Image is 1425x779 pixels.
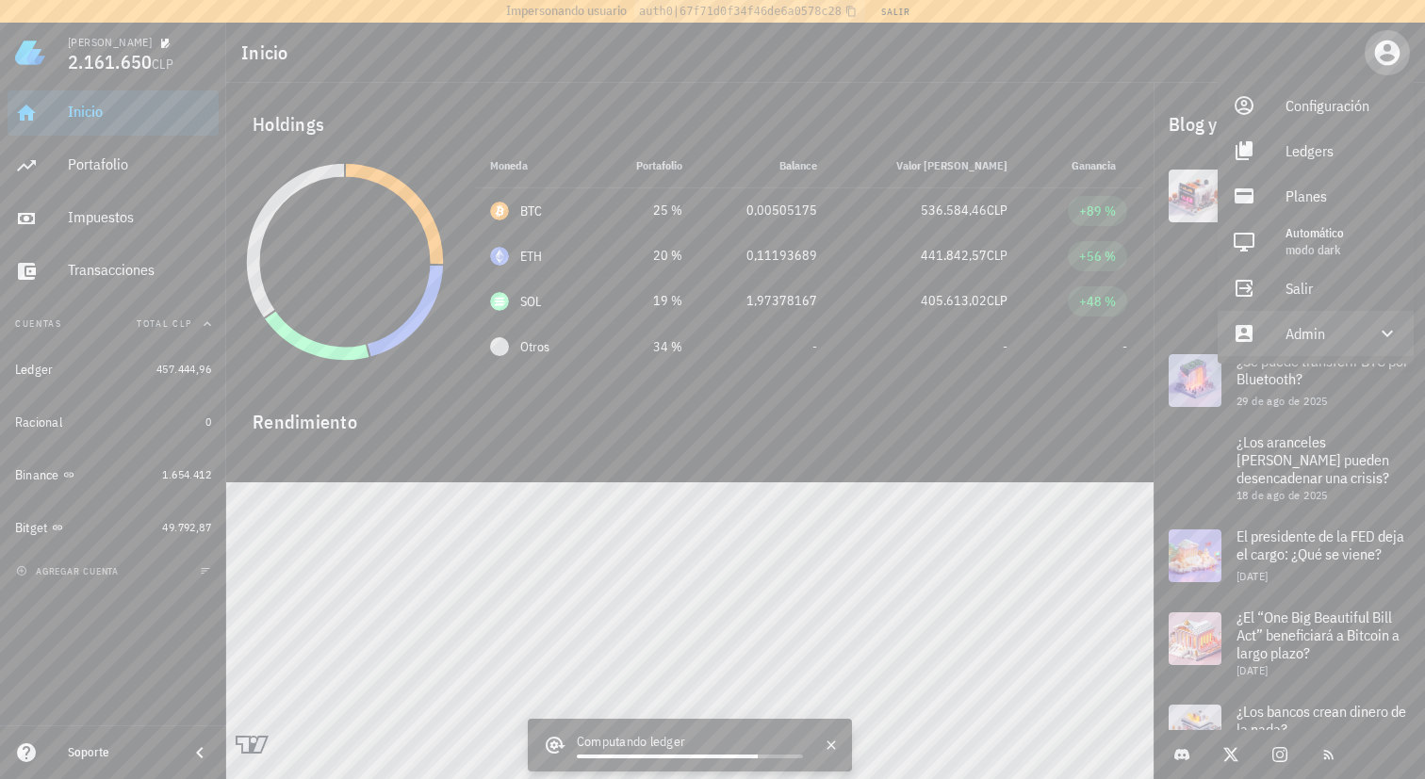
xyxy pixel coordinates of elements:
[610,246,682,266] div: 20 %
[68,35,152,50] div: [PERSON_NAME]
[11,561,127,580] button: agregar cuenta
[987,292,1007,309] span: CLP
[1079,202,1116,220] div: +89 %
[15,38,45,68] img: LedgiFi
[68,103,211,121] div: Inicio
[237,94,1142,154] div: Holdings
[8,301,219,347] button: CuentasTotal CLP
[152,56,173,73] span: CLP
[812,338,817,355] span: -
[1237,702,1406,738] span: ¿Los bancos crean dinero de la nada?
[520,292,542,311] div: SOL
[1079,292,1116,311] div: +48 %
[8,90,219,136] a: Inicio
[1237,527,1404,563] span: El presidente de la FED deja el cargo: ¿Qué se viene?
[873,2,919,21] button: Salir
[1154,690,1425,772] a: ¿Los bancos crean dinero de la nada?
[137,317,192,330] span: Total CLP
[1237,608,1400,662] span: ¿El “One Big Beautiful Bill Act” beneficiará a Bitcoin a largo plazo?
[8,196,219,241] a: Impuestos
[610,201,682,220] div: 25 %
[712,246,817,266] div: 0,11193689
[1286,177,1399,215] div: Planes
[8,249,219,294] a: Transacciones
[1237,488,1328,502] span: 18 de ago de 2025
[610,291,682,311] div: 19 %
[8,505,219,550] a: Bitget 49.792,87
[15,467,59,483] div: Binance
[1154,597,1425,690] a: ¿El “One Big Beautiful Bill Act” beneficiará a Bitcoin a largo plazo? [DATE]
[1122,338,1127,355] span: -
[1286,242,1340,258] span: modo Dark
[520,247,543,266] div: ETH
[520,202,543,220] div: BTC
[162,467,211,481] span: 1.654.412
[1154,339,1425,422] a: ¿Se puede transferir BTC por Bluetooth? 29 de ago de 2025
[1286,315,1353,352] div: Admin
[987,247,1007,264] span: CLP
[1237,432,1389,487] span: ¿Los aranceles [PERSON_NAME] pueden desencadenar una crisis?
[712,201,817,220] div: 0,00505175
[520,337,549,357] span: Otros
[68,745,173,760] div: Soporte
[921,247,987,264] span: 441.842,57
[832,143,1022,188] th: Valor [PERSON_NAME]
[236,736,269,754] a: Charting by TradingView
[921,292,987,309] span: 405.613,02
[595,143,697,188] th: Portafolio
[987,202,1007,219] span: CLP
[1237,569,1268,583] span: [DATE]
[1218,311,1414,356] div: Admin
[68,49,152,74] span: 2.161.650
[490,292,509,311] div: SOL-icon
[1237,394,1328,408] span: 29 de ago de 2025
[921,202,987,219] span: 536.584,46
[241,38,296,68] h1: Inicio
[1286,269,1399,307] div: Salir
[577,732,803,755] div: Computando ledger
[1286,87,1399,124] div: Configuración
[156,362,211,376] span: 457.444,96
[475,143,595,188] th: Moneda
[8,399,219,445] a: Racional 0
[697,143,832,188] th: Balance
[237,392,1142,437] div: Rendimiento
[1286,226,1399,241] div: Automático
[506,1,627,21] span: Impersonando usuario
[1079,247,1116,266] div: +56 %
[20,565,119,577] span: agregar cuenta
[205,414,211,429] span: 0
[68,208,211,226] div: Impuestos
[1154,514,1425,597] a: El presidente de la FED deja el cargo: ¿Qué se viene? [DATE]
[490,247,509,266] div: ETH-icon
[15,414,62,430] div: Racional
[1237,351,1408,388] span: ¿Se puede transferir BTC por Bluetooth?
[1237,663,1268,677] span: [DATE]
[8,452,219,497] a: Binance 1.654.412
[1072,158,1127,172] span: Ganancia
[712,291,817,311] div: 1,97378167
[8,143,219,188] a: Portafolio
[68,155,211,173] div: Portafolio
[15,362,54,378] div: Ledger
[15,520,48,536] div: Bitget
[610,337,682,357] div: 34 %
[1003,338,1007,355] span: -
[68,261,211,279] div: Transacciones
[1286,132,1399,170] div: Ledgers
[1154,422,1425,514] a: ¿Los aranceles [PERSON_NAME] pueden desencadenar una crisis? 18 de ago de 2025
[8,347,219,392] a: Ledger 457.444,96
[162,520,211,534] span: 49.792,87
[490,202,509,220] div: BTC-icon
